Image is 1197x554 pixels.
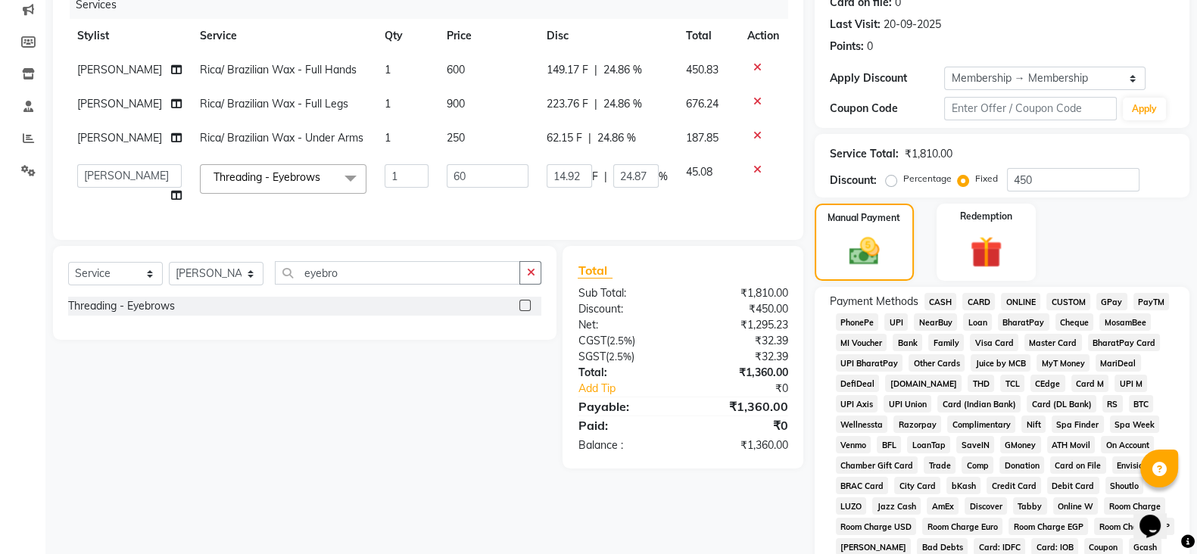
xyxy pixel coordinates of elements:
[963,313,992,331] span: Loan
[830,294,918,310] span: Payment Methods
[592,169,598,185] span: F
[68,19,191,53] th: Stylist
[200,63,357,76] span: Rica/ Brazilian Wax - Full Hands
[877,436,901,453] span: BFL
[1101,436,1154,453] span: On Account
[1047,436,1096,453] span: ATH Movil
[547,62,588,78] span: 149.17 F
[894,477,940,494] span: City Card
[578,350,605,363] span: SGST
[836,334,887,351] span: MI Voucher
[200,131,363,145] span: Rica/ Brazilian Wax - Under Arms
[840,234,889,269] img: _cash.svg
[830,39,864,54] div: Points:
[686,63,719,76] span: 450.83
[975,172,998,185] label: Fixed
[376,19,438,53] th: Qty
[836,436,871,453] span: Venmo
[578,263,613,279] span: Total
[447,63,465,76] span: 600
[385,63,391,76] span: 1
[1114,375,1147,392] span: UPI M
[905,146,952,162] div: ₹1,810.00
[594,96,597,112] span: |
[960,210,1012,223] label: Redemption
[830,101,945,117] div: Coupon Code
[566,285,683,301] div: Sub Total:
[1088,334,1161,351] span: BharatPay Card
[946,477,980,494] span: bKash
[965,497,1007,515] span: Discover
[603,62,642,78] span: 24.86 %
[1123,98,1166,120] button: Apply
[1102,395,1123,412] span: RS
[677,19,738,53] th: Total
[1001,293,1040,310] span: ONLINE
[836,497,867,515] span: LUZO
[836,477,889,494] span: BRAC Card
[738,19,788,53] th: Action
[683,333,800,349] div: ₹32.39
[594,62,597,78] span: |
[385,97,391,110] span: 1
[566,365,683,381] div: Total:
[956,436,994,453] span: SaveIN
[1000,436,1041,453] span: GMoney
[884,313,908,331] span: UPI
[275,261,520,285] input: Search or Scan
[1129,395,1154,412] span: BTC
[960,232,1012,272] img: _gift.svg
[1096,293,1127,310] span: GPay
[927,497,959,515] span: AmEx
[686,165,712,179] span: 45.08
[686,131,719,145] span: 187.85
[836,313,879,331] span: PhonePe
[830,173,877,188] div: Discount:
[566,349,683,365] div: ( )
[659,169,668,185] span: %
[1008,518,1088,535] span: Room Charge EGP
[683,349,800,365] div: ₹32.39
[867,39,873,54] div: 0
[566,381,702,397] a: Add Tip
[385,131,391,145] span: 1
[885,375,962,392] span: [DOMAIN_NAME]
[836,415,888,433] span: Wellnessta
[998,313,1049,331] span: BharatPay
[1047,477,1099,494] span: Debit Card
[924,293,957,310] span: CASH
[1133,493,1182,539] iframe: chat widget
[970,334,1018,351] span: Visa Card
[1104,497,1165,515] span: Room Charge
[1105,477,1144,494] span: Shoutlo
[77,131,162,145] span: [PERSON_NAME]
[686,97,719,110] span: 676.24
[830,146,899,162] div: Service Total:
[683,416,800,434] div: ₹0
[1000,375,1024,392] span: TCL
[872,497,921,515] span: Jazz Cash
[538,19,677,53] th: Disc
[924,456,955,474] span: Trade
[320,170,327,184] a: x
[836,456,918,474] span: Chamber Gift Card
[566,317,683,333] div: Net:
[547,130,582,146] span: 62.15 F
[578,334,606,347] span: CGST
[683,285,800,301] div: ₹1,810.00
[77,97,162,110] span: [PERSON_NAME]
[214,170,320,184] span: Threading - Eyebrows
[1030,375,1065,392] span: CEdge
[1110,415,1160,433] span: Spa Week
[447,97,465,110] span: 900
[438,19,538,53] th: Price
[683,317,800,333] div: ₹1,295.23
[1024,334,1082,351] span: Master Card
[922,518,1002,535] span: Room Charge Euro
[447,131,465,145] span: 250
[604,169,607,185] span: |
[836,354,903,372] span: UPI BharatPay
[1013,497,1047,515] span: Tabby
[987,477,1041,494] span: Credit Card
[968,375,994,392] span: THD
